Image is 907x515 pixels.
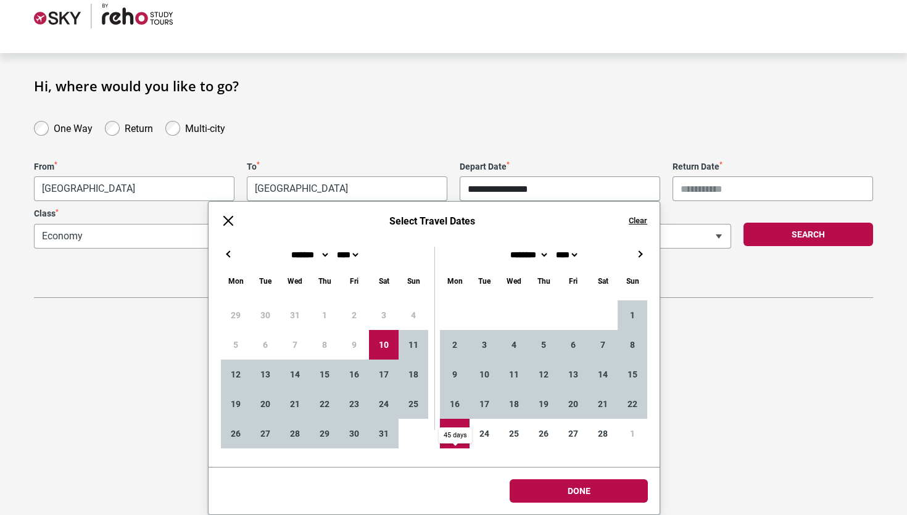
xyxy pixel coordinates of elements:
[558,389,588,419] div: 20
[618,330,647,360] div: 8
[460,162,660,172] label: Depart Date
[618,274,647,288] div: Sunday
[248,215,616,227] h6: Select Travel Dates
[499,274,529,288] div: Wednesday
[221,360,251,389] div: 12
[588,389,618,419] div: 21
[310,274,339,288] div: Thursday
[529,419,558,448] div: 26
[369,419,399,448] div: 31
[339,274,369,288] div: Friday
[558,330,588,360] div: 6
[251,274,280,288] div: Tuesday
[280,360,310,389] div: 14
[588,274,618,288] div: Saturday
[440,360,470,389] div: 9
[470,360,499,389] div: 10
[499,419,529,448] div: 25
[499,360,529,389] div: 11
[310,419,339,448] div: 29
[470,330,499,360] div: 3
[529,389,558,419] div: 19
[310,360,339,389] div: 15
[588,419,618,448] div: 28
[618,300,647,330] div: 1
[310,389,339,419] div: 22
[440,389,470,419] div: 16
[618,360,647,389] div: 15
[34,162,234,172] label: From
[399,389,428,419] div: 25
[369,274,399,288] div: Saturday
[470,274,499,288] div: Tuesday
[369,330,399,360] div: 10
[673,162,873,172] label: Return Date
[251,360,280,389] div: 13
[34,78,873,94] h1: Hi, where would you like to go?
[440,330,470,360] div: 2
[629,215,647,226] button: Clear
[399,360,428,389] div: 18
[440,419,470,448] div: 23
[251,389,280,419] div: 20
[54,120,93,134] label: One Way
[280,419,310,448] div: 28
[221,419,251,448] div: 26
[35,177,234,200] span: Melbourne, Australia
[369,360,399,389] div: 17
[369,389,399,419] div: 24
[499,330,529,360] div: 4
[280,389,310,419] div: 21
[510,479,648,503] button: Done
[618,389,647,419] div: 22
[221,247,236,262] button: ←
[251,419,280,448] div: 27
[558,274,588,288] div: Friday
[529,360,558,389] div: 12
[529,330,558,360] div: 5
[125,120,153,134] label: Return
[470,389,499,419] div: 17
[618,419,647,448] div: 1
[558,419,588,448] div: 27
[34,224,376,249] span: Economy
[440,274,470,288] div: Monday
[529,274,558,288] div: Thursday
[34,176,234,201] span: Melbourne, Australia
[35,225,376,248] span: Economy
[470,419,499,448] div: 24
[339,360,369,389] div: 16
[221,389,251,419] div: 19
[632,247,647,262] button: →
[399,330,428,360] div: 11
[399,274,428,288] div: Sunday
[499,389,529,419] div: 18
[247,177,447,200] span: Ho Chi Minh City, Vietnam
[558,360,588,389] div: 13
[339,419,369,448] div: 30
[221,274,251,288] div: Monday
[247,162,447,172] label: To
[34,208,376,219] label: Class
[588,330,618,360] div: 7
[743,223,873,246] button: Search
[588,360,618,389] div: 14
[247,176,447,201] span: Ho Chi Minh City, Vietnam
[280,274,310,288] div: Wednesday
[185,120,225,134] label: Multi-city
[339,389,369,419] div: 23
